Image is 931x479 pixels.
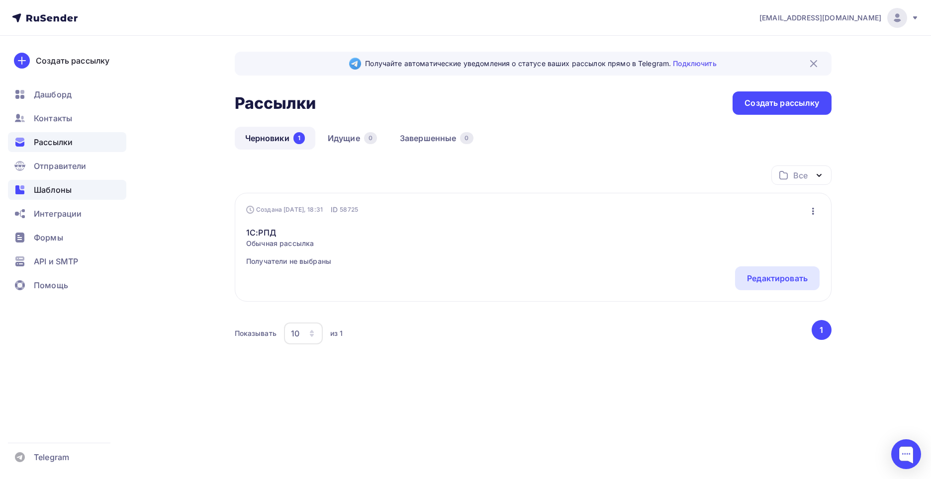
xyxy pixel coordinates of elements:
[812,320,832,340] button: Go to page 1
[235,93,316,113] h2: Рассылки
[34,88,72,100] span: Дашборд
[246,256,331,266] span: Получатели не выбраны
[331,205,338,215] span: ID
[34,279,68,291] span: Помощь
[330,328,343,338] div: из 1
[759,8,919,28] a: [EMAIL_ADDRESS][DOMAIN_NAME]
[283,322,323,345] button: 10
[36,55,109,67] div: Создать рассылку
[8,180,126,200] a: Шаблоны
[246,239,331,248] span: Обычная рассылка
[389,127,484,150] a: Завершенные0
[34,160,87,172] span: Отправители
[8,132,126,152] a: Рассылки
[364,132,377,144] div: 0
[246,227,331,239] a: 1С:РПД
[34,255,78,267] span: API и SMTP
[8,108,126,128] a: Контакты
[34,184,72,196] span: Шаблоны
[759,13,881,23] span: [EMAIL_ADDRESS][DOMAIN_NAME]
[771,165,832,185] button: Все
[34,112,72,124] span: Контакты
[349,58,361,70] img: Telegram
[745,97,819,109] div: Создать рассылку
[8,84,126,104] a: Дашборд
[793,169,807,181] div: Все
[235,328,277,338] div: Показывать
[340,205,358,215] span: 58725
[34,451,69,463] span: Telegram
[34,136,73,148] span: Рассылки
[673,59,716,68] a: Подключить
[460,132,473,144] div: 0
[34,208,82,220] span: Интеграции
[365,59,716,69] span: Получайте автоматические уведомления о статусе ваших рассылок прямо в Telegram.
[8,156,126,176] a: Отправители
[317,127,387,150] a: Идущие0
[34,232,63,243] span: Формы
[8,228,126,247] a: Формы
[235,127,315,150] a: Черновики1
[246,206,323,214] div: Создана [DATE], 18:31
[293,132,305,144] div: 1
[747,272,808,284] div: Редактировать
[291,327,299,339] div: 10
[810,320,832,340] ul: Pagination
